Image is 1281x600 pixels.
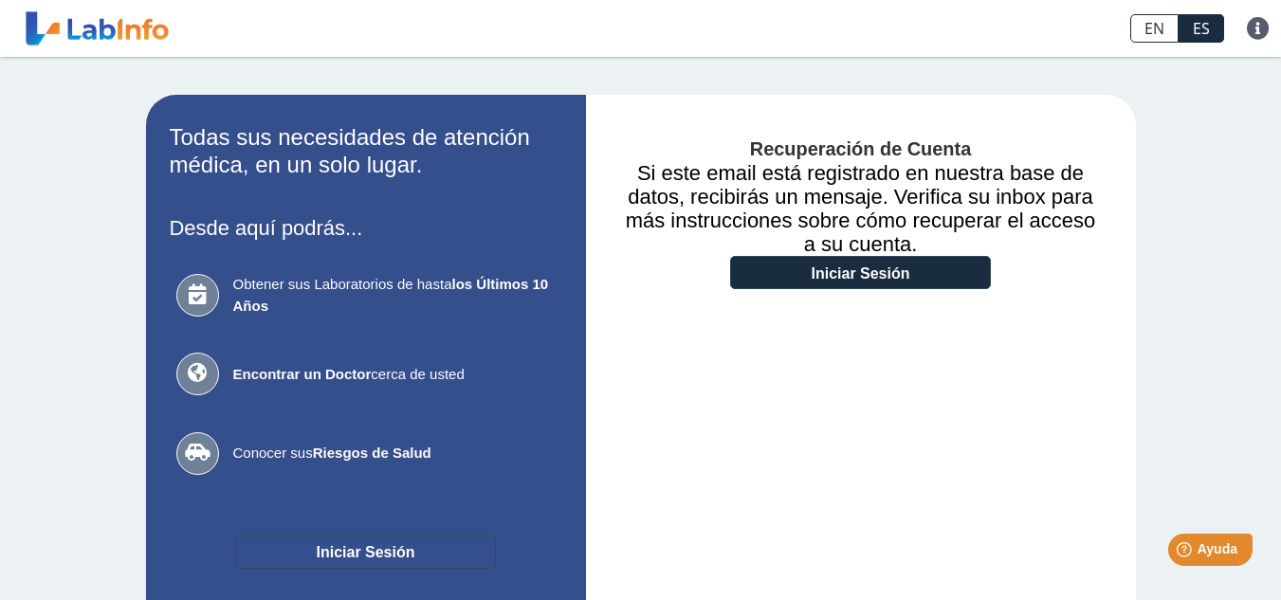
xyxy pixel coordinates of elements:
a: ES [1179,14,1224,43]
h3: Si este email está registrado en nuestra base de datos, recibirás un mensaje. Verifica su inbox p... [614,161,1107,256]
span: Conocer sus [233,443,556,464]
b: Encontrar un Doctor [233,366,372,382]
button: Iniciar Sesión [235,536,496,569]
h2: Todas sus necesidades de atención médica, en un solo lugar. [170,124,562,179]
b: los Últimos 10 Años [233,276,549,314]
h3: Desde aquí podrás... [170,216,562,240]
a: EN [1130,14,1179,43]
h4: Recuperación de Cuenta [614,138,1107,161]
span: Obtener sus Laboratorios de hasta [233,274,556,317]
b: Riesgos de Salud [313,445,431,461]
span: cerca de usted [233,364,556,386]
iframe: Help widget launcher [1112,526,1260,579]
a: Iniciar Sesión [730,256,991,289]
